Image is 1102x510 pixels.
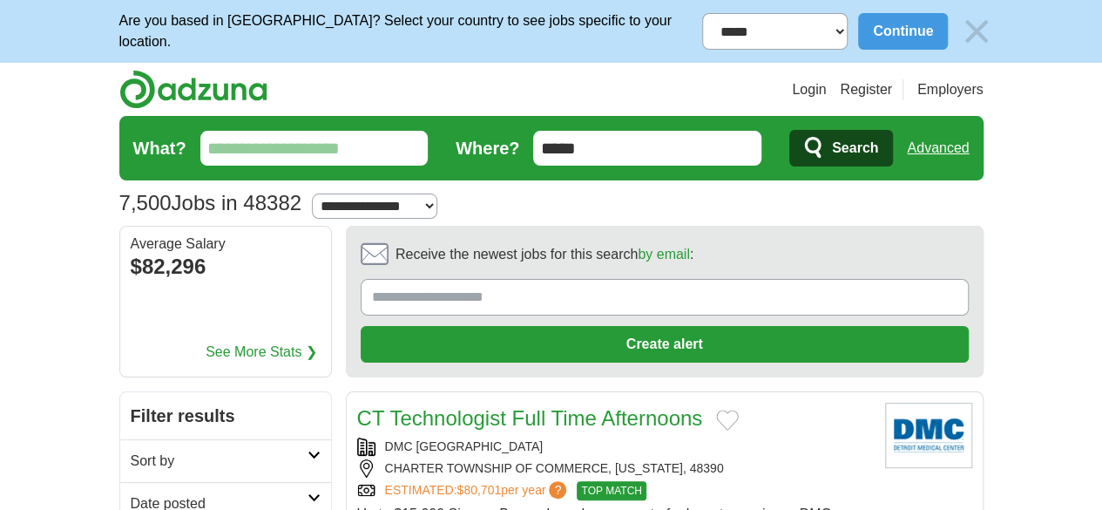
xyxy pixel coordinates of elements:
a: DMC [GEOGRAPHIC_DATA] [385,439,544,453]
span: 7,500 [119,187,172,219]
a: Login [792,79,826,100]
h1: Jobs in 48382 [119,191,302,214]
span: TOP MATCH [577,481,646,500]
div: Average Salary [131,237,321,251]
button: Create alert [361,326,969,363]
label: What? [133,135,186,161]
a: CT Technologist Full Time Afternoons [357,406,703,430]
a: by email [638,247,690,262]
button: Continue [858,13,948,50]
a: ESTIMATED:$80,701per year? [385,481,571,500]
img: icon_close_no_bg.svg [958,13,995,50]
h2: Filter results [120,392,331,439]
button: Add to favorite jobs [716,410,739,431]
span: $80,701 [456,483,501,497]
div: $82,296 [131,251,321,282]
img: DMC Huron Valley-Sinai Hospital logo [885,403,972,468]
p: Are you based in [GEOGRAPHIC_DATA]? Select your country to see jobs specific to your location. [119,10,702,52]
div: CHARTER TOWNSHIP OF COMMERCE, [US_STATE], 48390 [357,459,871,478]
label: Where? [456,135,519,161]
img: Adzuna logo [119,70,267,109]
a: Advanced [907,131,969,166]
a: See More Stats ❯ [206,342,317,363]
a: Employers [917,79,984,100]
button: Search [789,130,893,167]
h2: Sort by [131,451,308,472]
span: ? [549,481,566,499]
span: Receive the newest jobs for this search : [396,244,693,265]
a: Register [840,79,892,100]
a: Sort by [120,439,331,482]
span: Search [832,131,878,166]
